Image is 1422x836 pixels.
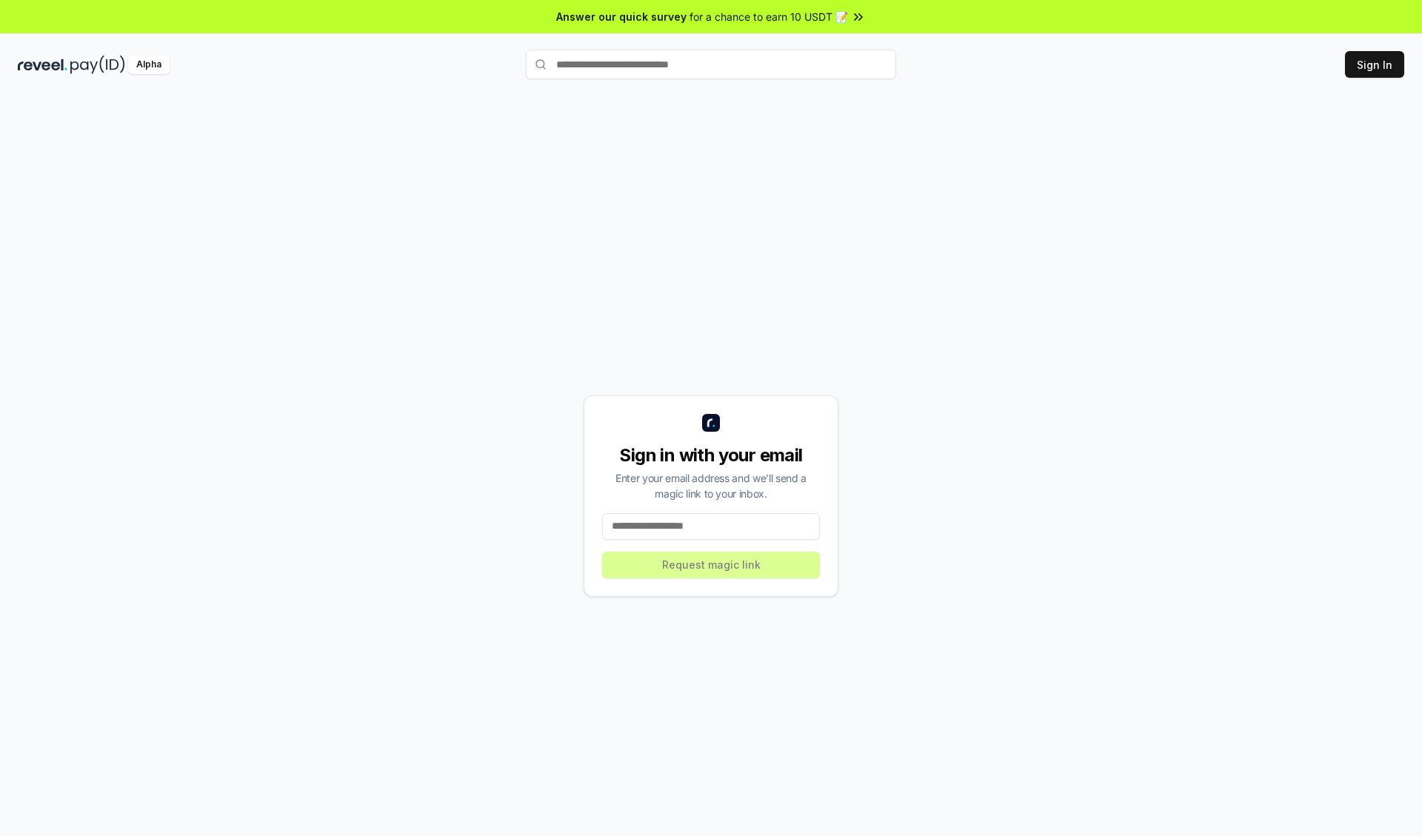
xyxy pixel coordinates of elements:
img: reveel_dark [18,56,67,74]
div: Alpha [128,56,170,74]
div: Sign in with your email [602,444,820,467]
img: logo_small [702,414,720,432]
div: Enter your email address and we’ll send a magic link to your inbox. [602,470,820,501]
span: for a chance to earn 10 USDT 📝 [690,9,848,24]
button: Sign In [1345,51,1404,78]
span: Answer our quick survey [556,9,687,24]
img: pay_id [70,56,125,74]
